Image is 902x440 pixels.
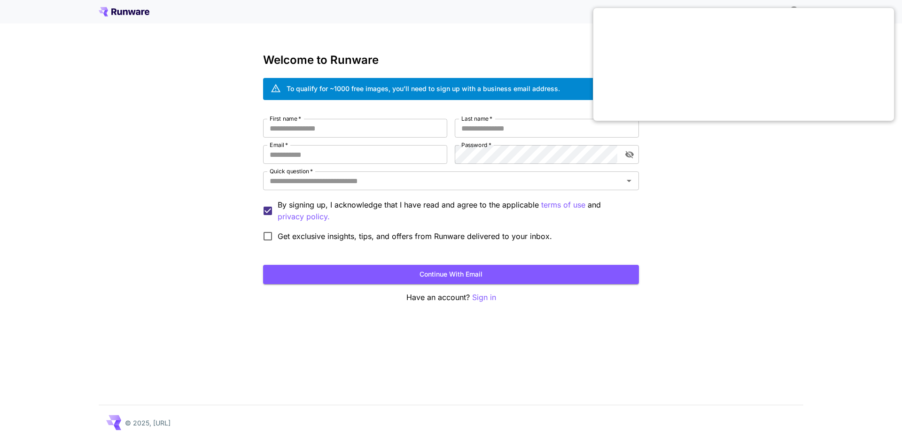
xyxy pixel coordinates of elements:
button: In order to qualify for free credit, you need to sign up with a business email address and click ... [785,2,803,21]
div: To qualify for ~1000 free images, you’ll need to sign up with a business email address. [287,84,560,93]
button: Open [622,174,636,187]
p: © 2025, [URL] [125,418,171,428]
button: By signing up, I acknowledge that I have read and agree to the applicable and privacy policy. [541,199,585,211]
button: toggle password visibility [621,146,638,163]
h3: Welcome to Runware [263,54,639,67]
span: Get exclusive insights, tips, and offers from Runware delivered to your inbox. [278,231,552,242]
button: Sign in [472,292,496,303]
button: Continue with email [263,265,639,284]
p: Have an account? [263,292,639,303]
label: First name [270,115,301,123]
label: Last name [461,115,492,123]
p: By signing up, I acknowledge that I have read and agree to the applicable and [278,199,631,223]
button: By signing up, I acknowledge that I have read and agree to the applicable terms of use and [278,211,330,223]
label: Email [270,141,288,149]
label: Password [461,141,491,149]
label: Quick question [270,167,313,175]
p: terms of use [541,199,585,211]
p: privacy policy. [278,211,330,223]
